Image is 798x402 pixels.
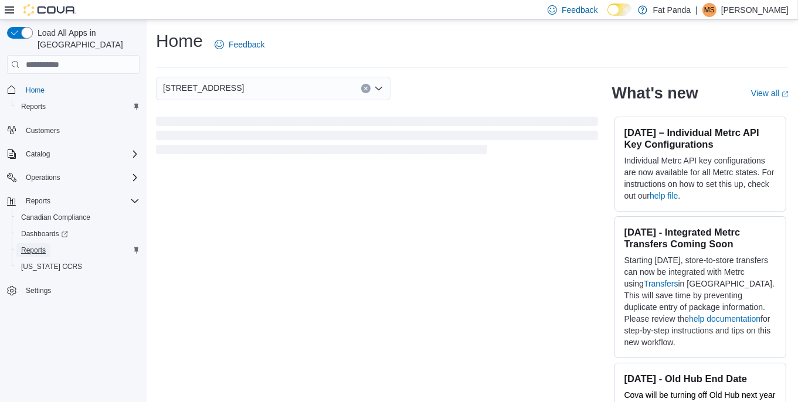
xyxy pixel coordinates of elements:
[644,279,678,288] a: Transfers
[21,229,68,239] span: Dashboards
[21,124,64,138] a: Customers
[2,169,144,186] button: Operations
[624,127,776,150] h3: [DATE] – Individual Metrc API Key Configurations
[26,286,51,295] span: Settings
[21,123,140,138] span: Customers
[2,81,144,98] button: Home
[16,210,95,224] a: Canadian Compliance
[21,213,90,222] span: Canadian Compliance
[12,258,144,275] button: [US_STATE] CCRS
[2,122,144,139] button: Customers
[612,84,698,103] h2: What's new
[26,126,60,135] span: Customers
[704,3,715,17] span: MS
[16,100,140,114] span: Reports
[21,102,46,111] span: Reports
[26,173,60,182] span: Operations
[16,260,140,274] span: Washington CCRS
[26,149,50,159] span: Catalog
[16,260,87,274] a: [US_STATE] CCRS
[21,171,65,185] button: Operations
[156,119,598,156] span: Loading
[624,373,776,384] h3: [DATE] - Old Hub End Date
[16,100,50,114] a: Reports
[23,4,76,16] img: Cova
[624,226,776,250] h3: [DATE] - Integrated Metrc Transfers Coming Soon
[26,86,45,95] span: Home
[16,243,50,257] a: Reports
[16,227,73,241] a: Dashboards
[16,227,140,241] span: Dashboards
[16,243,140,257] span: Reports
[21,194,140,208] span: Reports
[26,196,50,206] span: Reports
[2,193,144,209] button: Reports
[21,83,49,97] a: Home
[12,98,144,115] button: Reports
[607,4,632,16] input: Dark Mode
[21,246,46,255] span: Reports
[702,3,716,17] div: Mary S.
[12,209,144,226] button: Canadian Compliance
[2,282,144,299] button: Settings
[229,39,264,50] span: Feedback
[21,194,55,208] button: Reports
[21,262,82,271] span: [US_STATE] CCRS
[721,3,789,17] p: [PERSON_NAME]
[12,226,144,242] a: Dashboards
[21,283,140,298] span: Settings
[624,155,776,202] p: Individual Metrc API key configurations are now available for all Metrc states. For instructions ...
[782,91,789,98] svg: External link
[7,76,140,329] nav: Complex example
[21,147,55,161] button: Catalog
[689,314,760,323] a: help documentation
[16,210,140,224] span: Canadian Compliance
[21,147,140,161] span: Catalog
[12,242,144,258] button: Reports
[562,4,597,16] span: Feedback
[650,191,678,200] a: help file
[156,29,203,53] h1: Home
[210,33,269,56] a: Feedback
[624,254,776,348] p: Starting [DATE], store-to-store transfers can now be integrated with Metrc using in [GEOGRAPHIC_D...
[2,146,144,162] button: Catalog
[21,82,140,97] span: Home
[21,171,140,185] span: Operations
[21,284,56,298] a: Settings
[33,27,140,50] span: Load All Apps in [GEOGRAPHIC_DATA]
[751,88,789,98] a: View allExternal link
[361,84,371,93] button: Clear input
[653,3,691,17] p: Fat Panda
[695,3,698,17] p: |
[163,81,244,95] span: [STREET_ADDRESS]
[374,84,383,93] button: Open list of options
